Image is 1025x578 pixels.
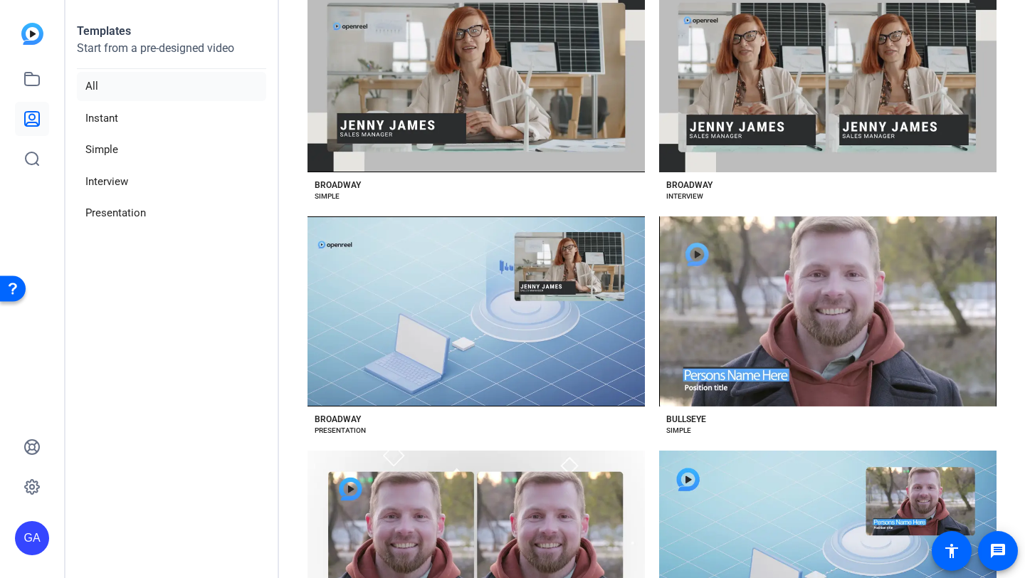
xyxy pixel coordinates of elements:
[989,542,1006,559] mat-icon: message
[666,425,691,436] div: SIMPLE
[666,414,706,425] div: BULLSEYE
[666,179,713,191] div: BROADWAY
[77,104,266,133] li: Instant
[21,23,43,45] img: blue-gradient.svg
[315,425,366,436] div: PRESENTATION
[77,72,266,101] li: All
[666,191,703,202] div: INTERVIEW
[659,216,997,406] button: Template image
[315,179,361,191] div: BROADWAY
[943,542,960,559] mat-icon: accessibility
[77,135,266,164] li: Simple
[15,521,49,555] div: GA
[307,216,645,406] button: Template image
[77,199,266,228] li: Presentation
[77,24,131,38] strong: Templates
[315,191,340,202] div: SIMPLE
[77,40,266,69] p: Start from a pre-designed video
[77,167,266,196] li: Interview
[315,414,361,425] div: BROADWAY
